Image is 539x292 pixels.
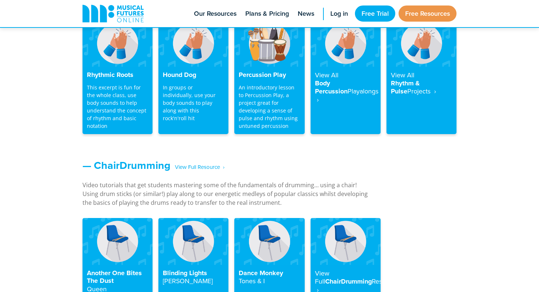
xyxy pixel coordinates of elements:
[87,84,148,130] p: This excerpt is fun for the whole class, use body sounds to help understand the concept of rhythm...
[163,84,224,122] p: In groups or individually, use your body sounds to play along with this rock'n'roll hit
[386,20,456,134] a: View AllRhythm & PulseProjects ‎ ›
[239,84,300,130] p: An introductory lesson to Percussion Play, a project great for developing a sense of pulse and rh...
[239,276,265,285] strong: Tones & I
[82,181,368,207] p: Video tutorials that get students mastering some of the fundamentals of drumming… using a chair! ...
[355,5,395,22] a: Free Trial
[234,20,304,134] a: Percussion Play An introductory lesson to Percussion Play, a project great for developing a sense...
[170,161,224,174] span: ‎ ‎ ‎ View Full Resource‎‏‏‎ ‎ ›
[330,9,348,19] span: Log in
[407,86,436,96] strong: Projects ‎ ›
[391,70,414,80] strong: View All
[391,71,452,96] h4: Rhythm & Pulse
[399,5,456,22] a: Free Resources
[315,86,378,104] strong: Playalongs ‎ ›
[239,269,300,285] h4: Dance Monkey
[82,158,224,173] a: — ChairDrumming‎ ‎ ‎ View Full Resource‎‏‏‎ ‎ ›
[298,9,314,19] span: News
[194,9,236,19] span: Our Resources
[82,20,153,134] a: Rhythmic Roots This excerpt is fun for the whole class, use body sounds to help understand the co...
[158,20,228,134] a: Hound Dog In groups or individually, use your body sounds to play along with this rock'n'roll hit
[163,71,224,79] h4: Hound Dog
[163,276,213,285] strong: [PERSON_NAME]
[87,71,148,79] h4: Rhythmic Roots
[315,70,338,80] strong: View All
[311,20,381,134] a: View AllBody PercussionPlayalongs ‎ ›
[315,269,329,286] strong: View Full
[245,9,289,19] span: Plans & Pricing
[315,71,376,104] h4: Body Percussion
[163,269,224,285] h4: Blinding Lights
[239,71,300,79] h4: Percussion Play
